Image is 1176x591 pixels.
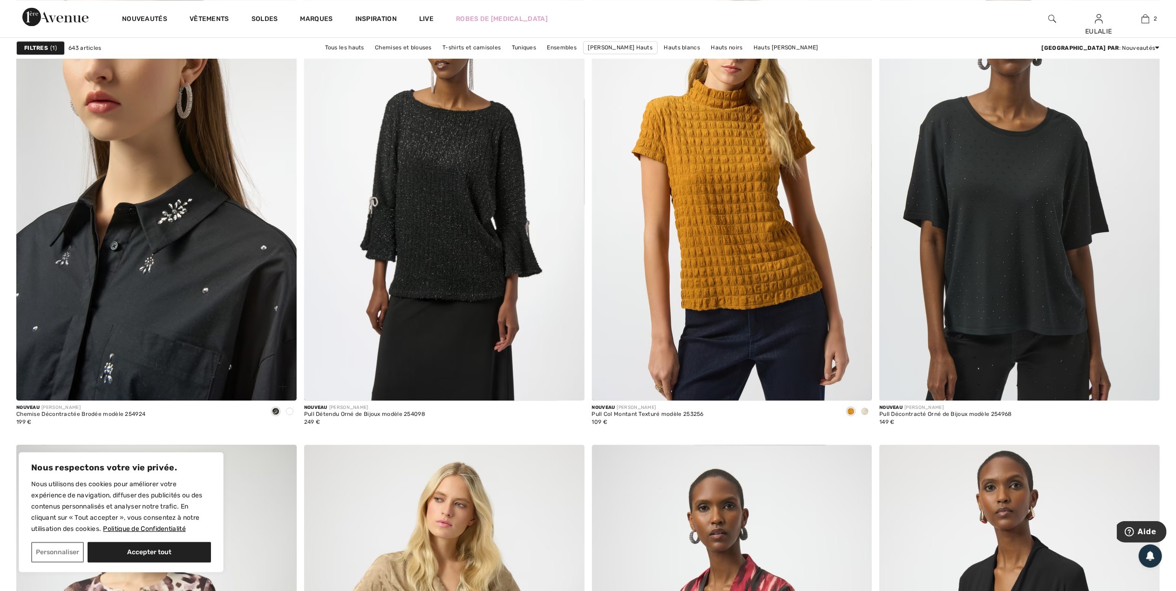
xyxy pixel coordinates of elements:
span: Inspiration [355,15,397,25]
a: Politique de Confidentialité [103,524,186,533]
span: Nouveau [879,405,903,410]
a: Tuniques [507,41,541,54]
div: EULALIE [1076,27,1122,36]
div: Nous respectons votre vie privée. [19,452,224,572]
div: [PERSON_NAME] [879,404,1012,411]
a: T-shirts et camisoles [438,41,505,54]
div: [PERSON_NAME] [304,404,425,411]
img: Mes infos [1095,13,1103,24]
div: [PERSON_NAME] [592,404,704,411]
p: Nous respectons votre vie privée. [31,462,211,473]
span: 643 articles [68,44,102,52]
img: Mon panier [1142,13,1149,24]
a: Tous les hauts [320,41,369,54]
a: Nouveautés [122,15,167,25]
div: Black [269,404,283,420]
div: Pull Col Montant Texturé modèle 253256 [592,411,704,418]
strong: Filtres [24,44,48,52]
img: plus_v2.svg [279,382,287,391]
a: Soldes [252,15,278,25]
div: Pull Détendu Orné de Bijoux modèle 254098 [304,411,425,418]
button: Personnaliser [31,542,84,563]
a: Marques [300,15,333,25]
div: Vanilla 30 [858,404,872,420]
a: Robes de [MEDICAL_DATA] [456,14,548,24]
a: Se connecter [1095,14,1103,23]
div: Chemise Décontractée Brodée modèle 254924 [16,411,145,418]
img: 1ère Avenue [22,7,88,26]
span: 149 € [879,419,895,425]
div: Pull Décontracté Orné de Bijoux modèle 254968 [879,411,1012,418]
strong: [GEOGRAPHIC_DATA] par [1042,45,1119,51]
div: [PERSON_NAME] [16,404,145,411]
span: 1 [50,44,57,52]
a: Hauts blancs [659,41,705,54]
a: Chemises et blouses [370,41,436,54]
a: Vêtements [190,15,229,25]
a: Live [419,14,434,24]
span: Nouveau [304,405,327,410]
span: 199 € [16,419,32,425]
div: Medallion [844,404,858,420]
a: Hauts [PERSON_NAME] [749,41,823,54]
span: Nouveau [16,405,40,410]
div: : Nouveautés [1042,44,1160,52]
a: [PERSON_NAME] Hauts [583,41,658,54]
a: Ensembles [543,41,582,54]
span: 2 [1154,14,1157,23]
img: recherche [1048,13,1056,24]
div: White [283,404,297,420]
p: Nous utilisons des cookies pour améliorer votre expérience de navigation, diffuser des publicités... [31,479,211,535]
span: Nouveau [592,405,615,410]
span: 109 € [592,419,608,425]
span: 249 € [304,419,320,425]
a: 2 [1122,13,1168,24]
iframe: Ouvre un widget dans lequel vous pouvez trouver plus d’informations [1117,521,1167,544]
a: Hauts noirs [706,41,747,54]
button: Accepter tout [88,542,211,563]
